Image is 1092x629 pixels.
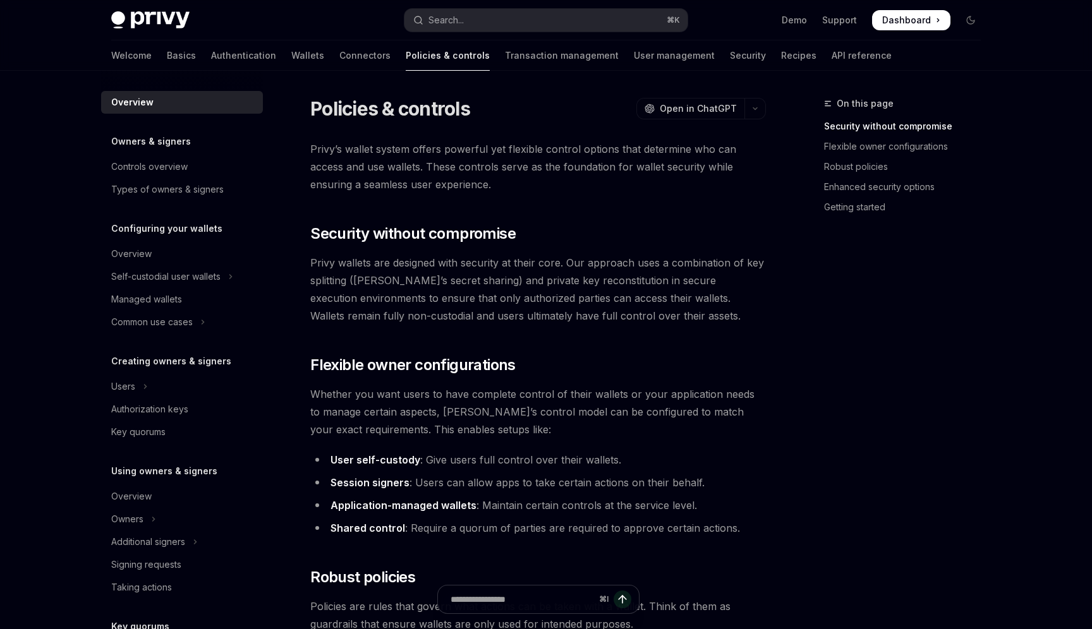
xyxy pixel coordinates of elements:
[310,224,516,244] span: Security without compromise
[111,354,231,369] h5: Creating owners & signers
[310,567,415,587] span: Robust policies
[111,512,143,527] div: Owners
[111,11,190,29] img: dark logo
[310,496,766,514] li: : Maintain certain controls at the service level.
[505,40,619,71] a: Transaction management
[211,40,276,71] a: Authentication
[101,553,263,576] a: Signing requests
[111,221,222,236] h5: Configuring your wallets
[310,97,470,120] h1: Policies & controls
[824,177,991,197] a: Enhanced security options
[310,451,766,469] li: : Give users full control over their wallets.
[404,9,688,32] button: Open search
[111,402,188,417] div: Authorization keys
[331,476,409,489] strong: Session signers
[961,10,981,30] button: Toggle dark mode
[167,40,196,71] a: Basics
[824,197,991,217] a: Getting started
[101,311,263,333] button: Toggle Common use cases section
[101,398,263,421] a: Authorization keys
[101,155,263,178] a: Controls overview
[428,13,464,28] div: Search...
[339,40,391,71] a: Connectors
[310,254,766,325] span: Privy wallets are designed with security at their core. Our approach uses a combination of key sp...
[636,98,744,119] button: Open in ChatGPT
[101,485,263,508] a: Overview
[310,385,766,438] span: Whether you want users to have complete control of their wallets or your application needs to man...
[111,534,185,549] div: Additional signers
[782,14,807,27] a: Demo
[111,159,188,174] div: Controls overview
[331,453,420,466] strong: User self-custody
[111,489,152,504] div: Overview
[111,40,152,71] a: Welcome
[101,243,263,265] a: Overview
[101,375,263,398] button: Toggle Users section
[111,134,191,149] h5: Owners & signers
[111,292,182,307] div: Managed wallets
[824,136,991,157] a: Flexible owner configurations
[882,14,931,27] span: Dashboard
[111,424,166,440] div: Key quorums
[730,40,766,71] a: Security
[291,40,324,71] a: Wallets
[111,182,224,197] div: Types of owners & signers
[824,157,991,177] a: Robust policies
[111,464,217,479] h5: Using owners & signers
[111,580,172,595] div: Taking actions
[310,474,766,491] li: : Users can allow apps to take certain actions on their behalf.
[101,530,263,553] button: Toggle Additional signers section
[111,557,181,572] div: Signing requests
[111,246,152,261] div: Overview
[101,265,263,288] button: Toggle Self-custodial user wallets section
[660,102,737,115] span: Open in ChatGPT
[781,40,816,71] a: Recipes
[837,96,894,111] span: On this page
[331,499,476,512] strong: Application-managed wallets
[101,178,263,201] a: Types of owners & signers
[667,15,680,25] span: ⌘ K
[822,14,857,27] a: Support
[310,355,516,375] span: Flexible owner configurations
[406,40,490,71] a: Policies & controls
[101,508,263,530] button: Toggle Owners section
[101,421,263,443] a: Key quorums
[331,522,405,534] strong: Shared control
[310,140,766,193] span: Privy’s wallet system offers powerful yet flexible control options that determine who can access ...
[451,585,594,613] input: Ask a question...
[111,379,135,394] div: Users
[614,590,631,608] button: Send message
[872,10,950,30] a: Dashboard
[111,95,154,110] div: Overview
[101,576,263,599] a: Taking actions
[832,40,892,71] a: API reference
[101,91,263,114] a: Overview
[111,269,221,284] div: Self-custodial user wallets
[634,40,715,71] a: User management
[824,116,991,136] a: Security without compromise
[101,288,263,311] a: Managed wallets
[310,519,766,537] li: : Require a quorum of parties are required to approve certain actions.
[111,314,193,330] div: Common use cases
